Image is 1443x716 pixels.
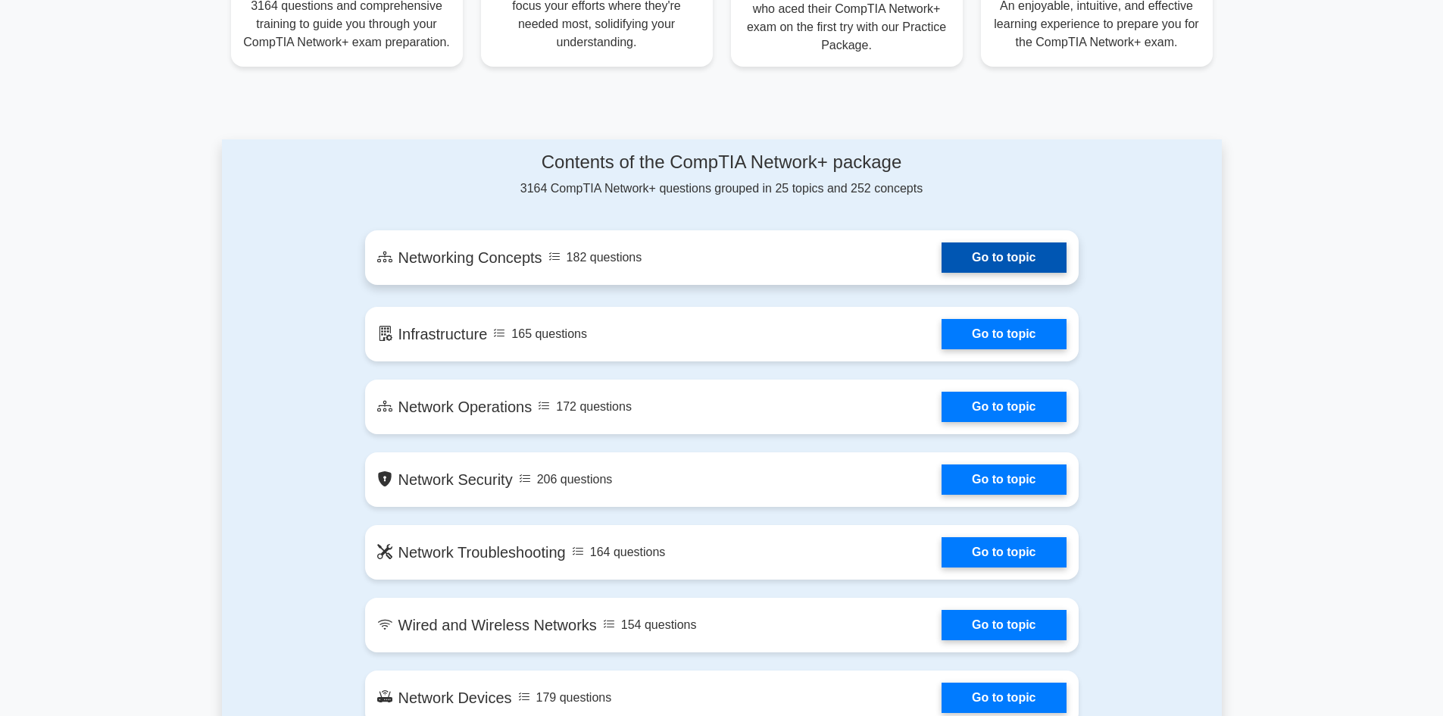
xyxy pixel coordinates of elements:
a: Go to topic [942,242,1066,273]
a: Go to topic [942,537,1066,567]
a: Go to topic [942,319,1066,349]
h4: Contents of the CompTIA Network+ package [365,152,1079,174]
a: Go to topic [942,464,1066,495]
div: 3164 CompTIA Network+ questions grouped in 25 topics and 252 concepts [365,152,1079,198]
a: Go to topic [942,392,1066,422]
a: Go to topic [942,610,1066,640]
a: Go to topic [942,683,1066,713]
